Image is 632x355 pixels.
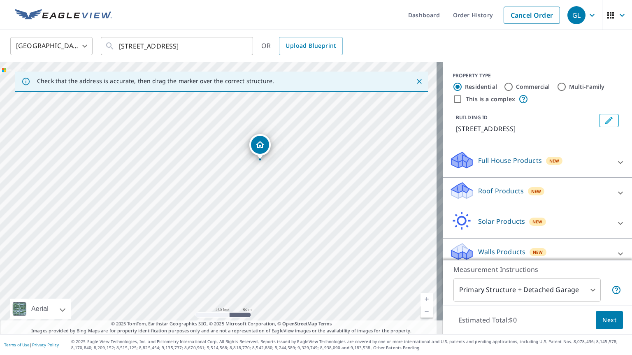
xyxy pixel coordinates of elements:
a: Current Level 17, Zoom Out [421,305,433,318]
input: Search by address or latitude-longitude [119,35,236,58]
div: Dropped pin, building 1, Residential property, 100 Glenburnie Rd Williamsburg, VA 23188 [249,134,271,160]
span: Next [602,315,616,325]
a: Terms of Use [4,342,30,348]
div: GL [567,6,586,24]
a: Privacy Policy [32,342,59,348]
div: Full House ProductsNew [449,151,625,174]
label: Commercial [516,83,550,91]
button: Next [596,311,623,329]
img: EV Logo [15,9,112,21]
div: OR [261,37,343,55]
a: Cancel Order [504,7,560,24]
div: Solar ProductsNew [449,211,625,235]
span: New [533,249,543,255]
a: Upload Blueprint [279,37,342,55]
p: Walls Products [478,247,525,257]
a: Terms [318,320,332,327]
div: Aerial [10,299,71,319]
span: Your report will include the primary structure and a detached garage if one exists. [611,285,621,295]
div: [GEOGRAPHIC_DATA] [10,35,93,58]
div: PROPERTY TYPE [453,72,622,79]
p: [STREET_ADDRESS] [456,124,596,134]
p: © 2025 Eagle View Technologies, Inc. and Pictometry International Corp. All Rights Reserved. Repo... [71,339,628,351]
div: Primary Structure + Detached Garage [453,278,601,302]
p: Roof Products [478,186,524,196]
div: Walls ProductsNew [449,242,625,265]
span: © 2025 TomTom, Earthstar Geographics SIO, © 2025 Microsoft Corporation, © [111,320,332,327]
p: Solar Products [478,216,525,226]
label: Multi-Family [569,83,605,91]
div: Aerial [29,299,51,319]
div: Roof ProductsNew [449,181,625,204]
p: | [4,342,59,347]
p: Estimated Total: $0 [452,311,523,329]
span: New [531,188,541,195]
button: Close [414,76,425,87]
span: New [532,218,543,225]
p: Measurement Instructions [453,265,621,274]
label: Residential [465,83,497,91]
span: Upload Blueprint [286,41,336,51]
button: Edit building 1 [599,114,619,127]
a: OpenStreetMap [282,320,317,327]
span: New [549,158,560,164]
p: Full House Products [478,155,542,165]
a: Current Level 17, Zoom In [421,293,433,305]
p: BUILDING ID [456,114,488,121]
label: This is a complex [466,95,515,103]
p: Check that the address is accurate, then drag the marker over the correct structure. [37,77,274,85]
